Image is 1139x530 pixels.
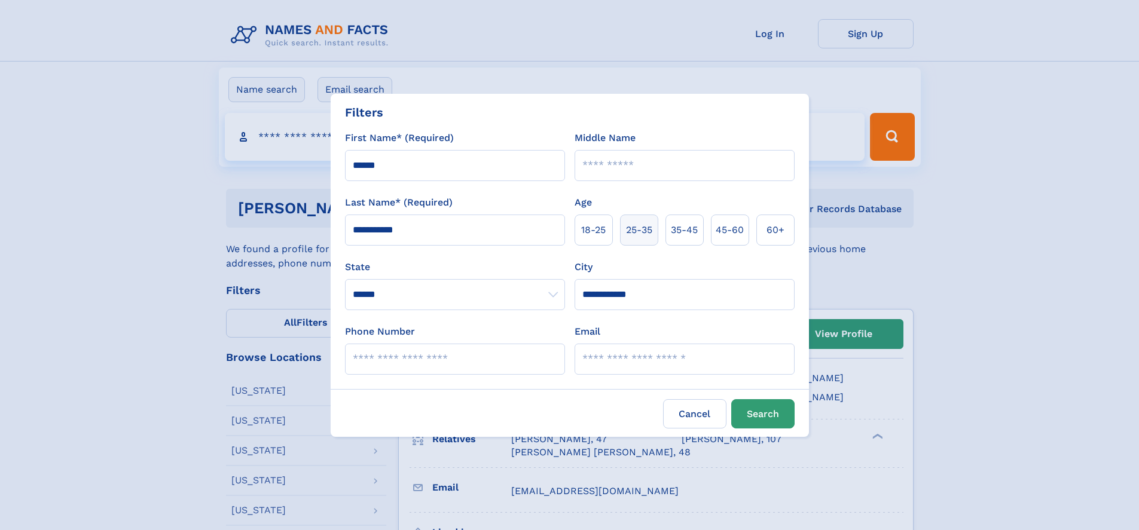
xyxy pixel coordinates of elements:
label: City [575,260,593,274]
span: 25‑35 [626,223,652,237]
span: 35‑45 [671,223,698,237]
label: Phone Number [345,324,415,339]
label: Middle Name [575,131,636,145]
span: 45‑60 [716,223,744,237]
label: Email [575,324,600,339]
label: First Name* (Required) [345,131,454,145]
span: 60+ [767,223,784,237]
label: Last Name* (Required) [345,195,453,210]
label: Age [575,195,592,210]
span: 18‑25 [581,223,606,237]
button: Search [731,399,795,428]
label: State [345,260,565,274]
label: Cancel [663,399,726,428]
div: Filters [345,103,383,121]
